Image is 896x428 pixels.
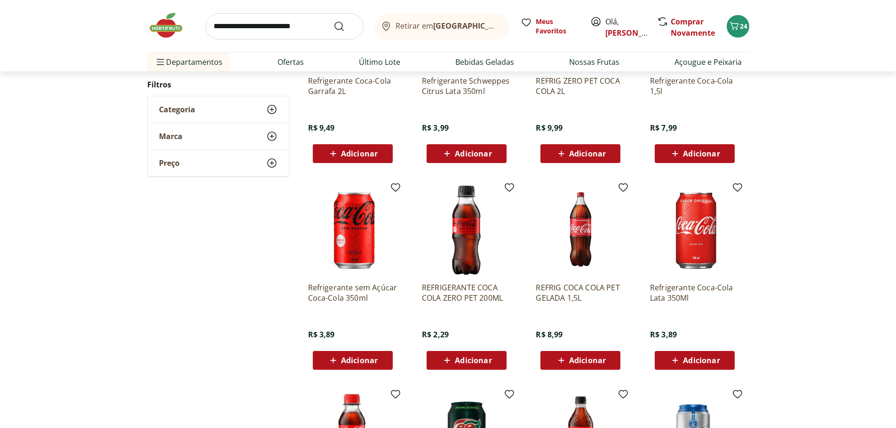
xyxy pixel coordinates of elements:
[308,282,397,303] a: Refrigerante sem Açúcar Coca-Cola 350ml
[422,76,511,96] a: Refrigerante Schweppes Citrus Lata 350ml
[308,329,335,340] span: R$ 3,89
[536,282,625,303] a: REFRIG COCA COLA PET GELADA 1,5L
[569,150,606,157] span: Adicionar
[605,16,647,39] span: Olá,
[536,123,563,133] span: R$ 9,99
[536,329,563,340] span: R$ 8,99
[536,17,579,36] span: Meus Favoritos
[540,351,620,370] button: Adicionar
[159,132,182,141] span: Marca
[313,351,393,370] button: Adicionar
[155,51,222,73] span: Departamentos
[655,144,735,163] button: Adicionar
[375,13,509,39] button: Retirar em[GEOGRAPHIC_DATA]/[GEOGRAPHIC_DATA]
[155,51,166,73] button: Menu
[148,123,289,149] button: Marca
[147,75,289,94] h2: Filtros
[422,123,449,133] span: R$ 3,99
[427,144,507,163] button: Adicionar
[605,28,666,38] a: [PERSON_NAME]
[333,21,356,32] button: Submit Search
[206,13,364,39] input: search
[650,329,677,340] span: R$ 3,89
[455,150,492,157] span: Adicionar
[569,357,606,364] span: Adicionar
[455,357,492,364] span: Adicionar
[278,56,304,68] a: Ofertas
[422,282,511,303] a: REFRIGERANTE COCA COLA ZERO PET 200ML
[396,22,500,30] span: Retirar em
[422,186,511,275] img: REFRIGERANTE COCA COLA ZERO PET 200ML
[655,351,735,370] button: Adicionar
[313,144,393,163] button: Adicionar
[650,123,677,133] span: R$ 7,99
[427,351,507,370] button: Adicionar
[148,96,289,123] button: Categoria
[536,76,625,96] a: REFRIG ZERO PET COCA COLA 2L
[521,17,579,36] a: Meus Favoritos
[671,16,715,38] a: Comprar Novamente
[359,56,400,68] a: Último Lote
[740,22,747,31] span: 24
[540,144,620,163] button: Adicionar
[159,158,180,168] span: Preço
[148,150,289,176] button: Preço
[683,357,720,364] span: Adicionar
[683,150,720,157] span: Adicionar
[536,186,625,275] img: REFRIG COCA COLA PET GELADA 1,5L
[727,15,749,38] button: Carrinho
[341,150,378,157] span: Adicionar
[650,282,739,303] a: Refrigerante Coca-Cola Lata 350Ml
[308,123,335,133] span: R$ 9,49
[422,329,449,340] span: R$ 2,29
[308,76,397,96] a: Refrigerante Coca-Cola Garrafa 2L
[341,357,378,364] span: Adicionar
[147,11,194,39] img: Hortifruti
[650,186,739,275] img: Refrigerante Coca-Cola Lata 350Ml
[455,56,514,68] a: Bebidas Geladas
[569,56,619,68] a: Nossas Frutas
[433,21,592,31] b: [GEOGRAPHIC_DATA]/[GEOGRAPHIC_DATA]
[674,56,742,68] a: Açougue e Peixaria
[159,105,195,114] span: Categoria
[650,76,739,96] a: Refrigerante Coca-Cola 1,5l
[308,186,397,275] img: Refrigerante sem Açúcar Coca-Cola 350ml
